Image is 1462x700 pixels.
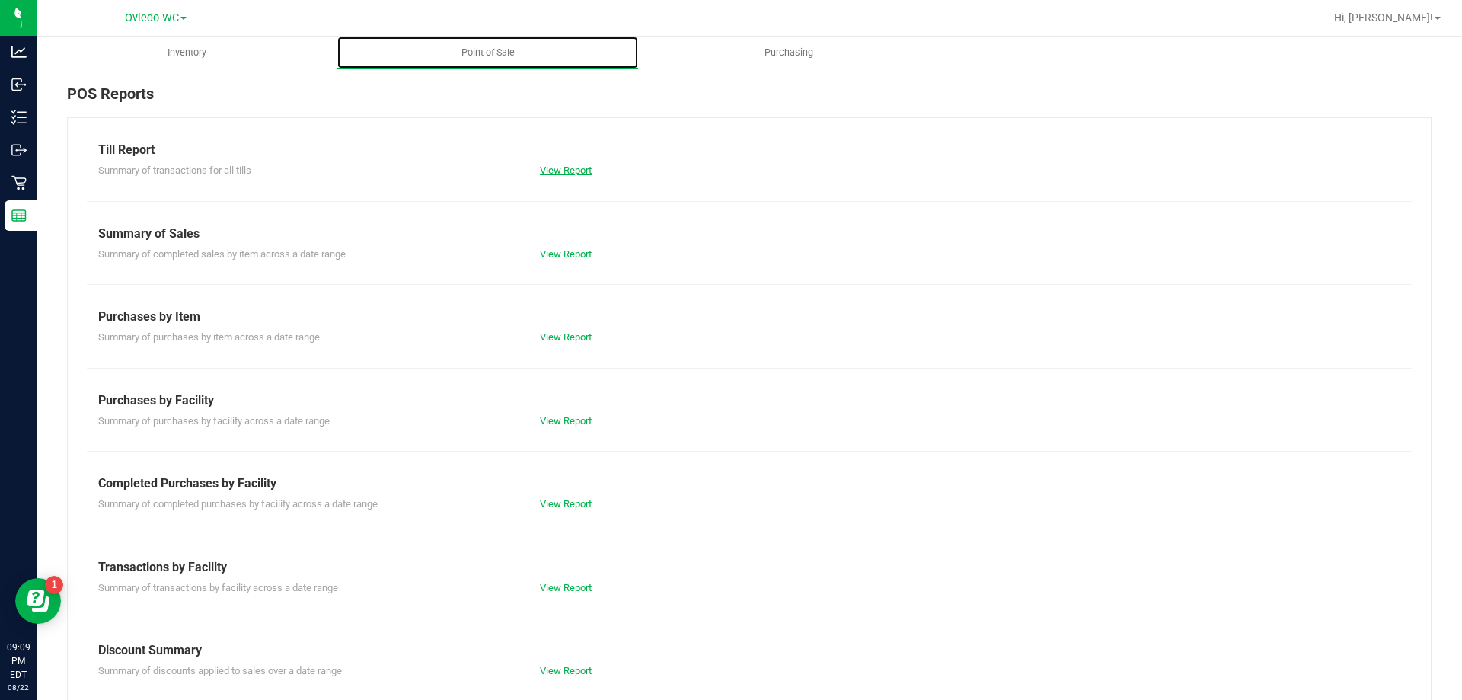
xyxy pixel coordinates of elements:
span: Summary of purchases by facility across a date range [98,415,330,427]
a: View Report [540,415,592,427]
inline-svg: Reports [11,208,27,223]
a: View Report [540,665,592,676]
inline-svg: Inventory [11,110,27,125]
a: Inventory [37,37,337,69]
iframe: Resource center [15,578,61,624]
p: 08/22 [7,682,30,693]
div: POS Reports [67,82,1432,117]
span: Summary of transactions by facility across a date range [98,582,338,593]
div: Completed Purchases by Facility [98,475,1400,493]
span: Point of Sale [441,46,535,59]
a: View Report [540,331,592,343]
a: Point of Sale [337,37,638,69]
span: Summary of transactions for all tills [98,165,251,176]
span: Summary of completed purchases by facility across a date range [98,498,378,510]
span: Oviedo WC [125,11,179,24]
div: Till Report [98,141,1400,159]
div: Purchases by Item [98,308,1400,326]
span: Summary of purchases by item across a date range [98,331,320,343]
span: Hi, [PERSON_NAME]! [1334,11,1433,24]
div: Summary of Sales [98,225,1400,243]
inline-svg: Retail [11,175,27,190]
div: Discount Summary [98,641,1400,660]
span: Inventory [147,46,227,59]
div: Purchases by Facility [98,392,1400,410]
span: Summary of completed sales by item across a date range [98,248,346,260]
a: Purchasing [638,37,939,69]
a: View Report [540,498,592,510]
inline-svg: Analytics [11,44,27,59]
a: View Report [540,582,592,593]
span: Summary of discounts applied to sales over a date range [98,665,342,676]
p: 09:09 PM EDT [7,641,30,682]
inline-svg: Inbound [11,77,27,92]
a: View Report [540,248,592,260]
iframe: Resource center unread badge [45,576,63,594]
span: Purchasing [744,46,834,59]
div: Transactions by Facility [98,558,1400,577]
a: View Report [540,165,592,176]
inline-svg: Outbound [11,142,27,158]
